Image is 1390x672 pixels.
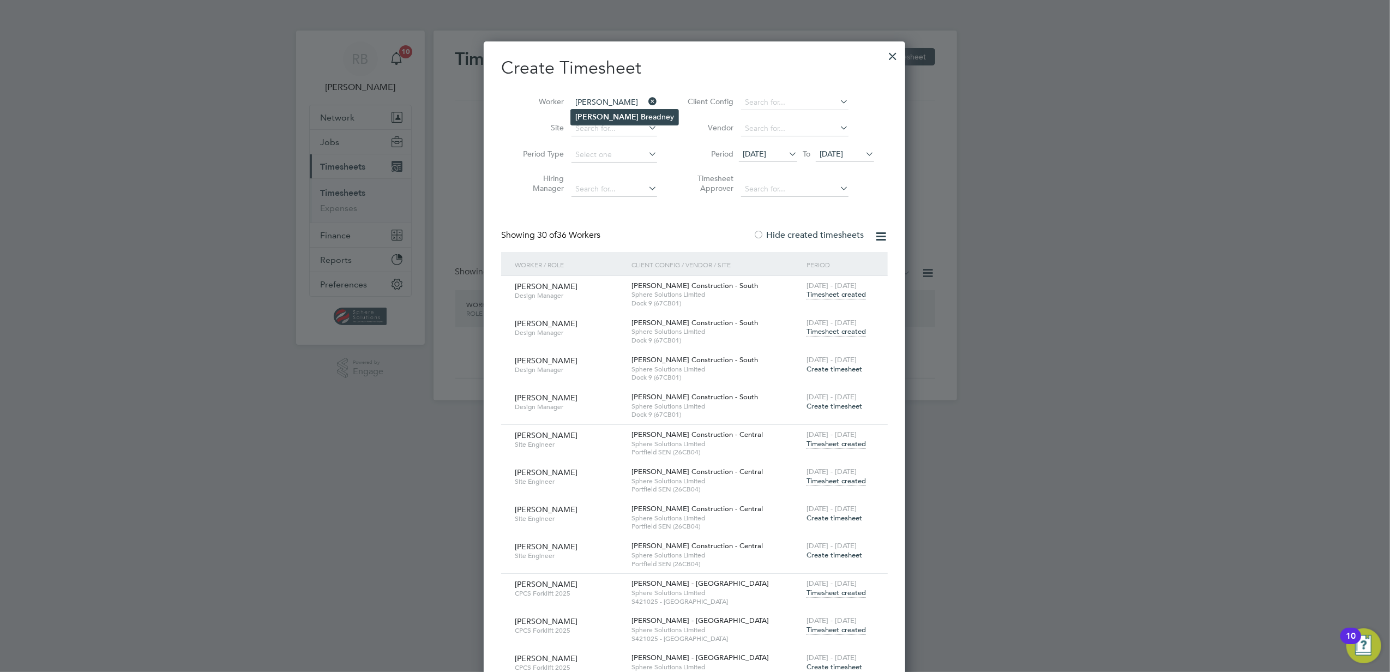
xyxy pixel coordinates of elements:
[631,522,801,531] span: Portfield SEN (26CB04)
[512,252,629,277] div: Worker / Role
[807,318,857,327] span: [DATE] - [DATE]
[515,579,577,589] span: [PERSON_NAME]
[807,364,862,374] span: Create timesheet
[807,467,857,476] span: [DATE] - [DATE]
[631,299,801,308] span: Dock 9 (67CB01)
[741,121,849,136] input: Search for...
[807,653,857,662] span: [DATE] - [DATE]
[501,57,888,80] h2: Create Timesheet
[743,149,766,159] span: [DATE]
[515,589,623,598] span: CPCS Forklift 2025
[631,448,801,457] span: Portfield SEN (26CB04)
[631,504,763,513] span: [PERSON_NAME] Construction - Central
[515,328,623,337] span: Design Manager
[515,467,577,477] span: [PERSON_NAME]
[684,123,733,133] label: Vendor
[575,112,639,122] b: [PERSON_NAME]
[515,393,577,403] span: [PERSON_NAME]
[631,560,801,568] span: Portfield SEN (26CB04)
[515,505,577,514] span: [PERSON_NAME]
[631,634,801,643] span: S421025 - [GEOGRAPHIC_DATA]
[1346,636,1356,650] div: 10
[515,365,623,374] span: Design Manager
[807,625,866,635] span: Timesheet created
[631,281,758,290] span: [PERSON_NAME] Construction - South
[807,327,866,337] span: Timesheet created
[515,663,623,672] span: CPCS Forklift 2025
[631,430,763,439] span: [PERSON_NAME] Construction - Central
[799,147,814,161] span: To
[807,476,866,486] span: Timesheet created
[631,373,801,382] span: Dock 9 (67CB01)
[515,123,564,133] label: Site
[741,95,849,110] input: Search for...
[537,230,557,241] span: 30 of
[571,147,657,163] input: Select one
[631,616,769,625] span: [PERSON_NAME] - [GEOGRAPHIC_DATA]
[515,514,623,523] span: Site Engineer
[807,579,857,588] span: [DATE] - [DATE]
[807,550,862,560] span: Create timesheet
[629,252,804,277] div: Client Config / Vendor / Site
[807,504,857,513] span: [DATE] - [DATE]
[631,653,769,662] span: [PERSON_NAME] - [GEOGRAPHIC_DATA]
[515,149,564,159] label: Period Type
[631,410,801,419] span: Dock 9 (67CB01)
[807,439,866,449] span: Timesheet created
[631,467,763,476] span: [PERSON_NAME] Construction - Central
[515,542,577,551] span: [PERSON_NAME]
[820,149,843,159] span: [DATE]
[631,597,801,606] span: S421025 - [GEOGRAPHIC_DATA]
[631,477,801,485] span: Sphere Solutions Limited
[631,440,801,448] span: Sphere Solutions Limited
[684,97,733,106] label: Client Config
[515,477,623,486] span: Site Engineer
[684,173,733,193] label: Timesheet Approver
[807,588,866,598] span: Timesheet created
[807,662,862,671] span: Create timesheet
[631,392,758,401] span: [PERSON_NAME] Construction - South
[515,616,577,626] span: [PERSON_NAME]
[631,327,801,336] span: Sphere Solutions Limited
[684,149,733,159] label: Period
[631,355,758,364] span: [PERSON_NAME] Construction - South
[631,318,758,327] span: [PERSON_NAME] Construction - South
[804,252,877,277] div: Period
[807,616,857,625] span: [DATE] - [DATE]
[807,541,857,550] span: [DATE] - [DATE]
[753,230,864,241] label: Hide created timesheets
[631,365,801,374] span: Sphere Solutions Limited
[631,290,801,299] span: Sphere Solutions Limited
[631,663,801,671] span: Sphere Solutions Limited
[515,403,623,411] span: Design Manager
[631,402,801,411] span: Sphere Solutions Limited
[571,95,657,110] input: Search for...
[807,290,866,299] span: Timesheet created
[515,97,564,106] label: Worker
[515,551,623,560] span: Site Engineer
[631,514,801,523] span: Sphere Solutions Limited
[515,173,564,193] label: Hiring Manager
[515,356,577,365] span: [PERSON_NAME]
[515,653,577,663] span: [PERSON_NAME]
[631,551,801,560] span: Sphere Solutions Limited
[807,355,857,364] span: [DATE] - [DATE]
[641,112,648,122] b: Br
[807,281,857,290] span: [DATE] - [DATE]
[631,485,801,494] span: Portfield SEN (26CB04)
[631,579,769,588] span: [PERSON_NAME] - [GEOGRAPHIC_DATA]
[807,513,862,523] span: Create timesheet
[515,291,623,300] span: Design Manager
[515,319,577,328] span: [PERSON_NAME]
[741,182,849,197] input: Search for...
[571,182,657,197] input: Search for...
[631,589,801,597] span: Sphere Solutions Limited
[571,110,678,124] li: eadney
[807,392,857,401] span: [DATE] - [DATE]
[515,626,623,635] span: CPCS Forklift 2025
[515,440,623,449] span: Site Engineer
[1346,628,1381,663] button: Open Resource Center, 10 new notifications
[501,230,603,241] div: Showing
[515,281,577,291] span: [PERSON_NAME]
[807,401,862,411] span: Create timesheet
